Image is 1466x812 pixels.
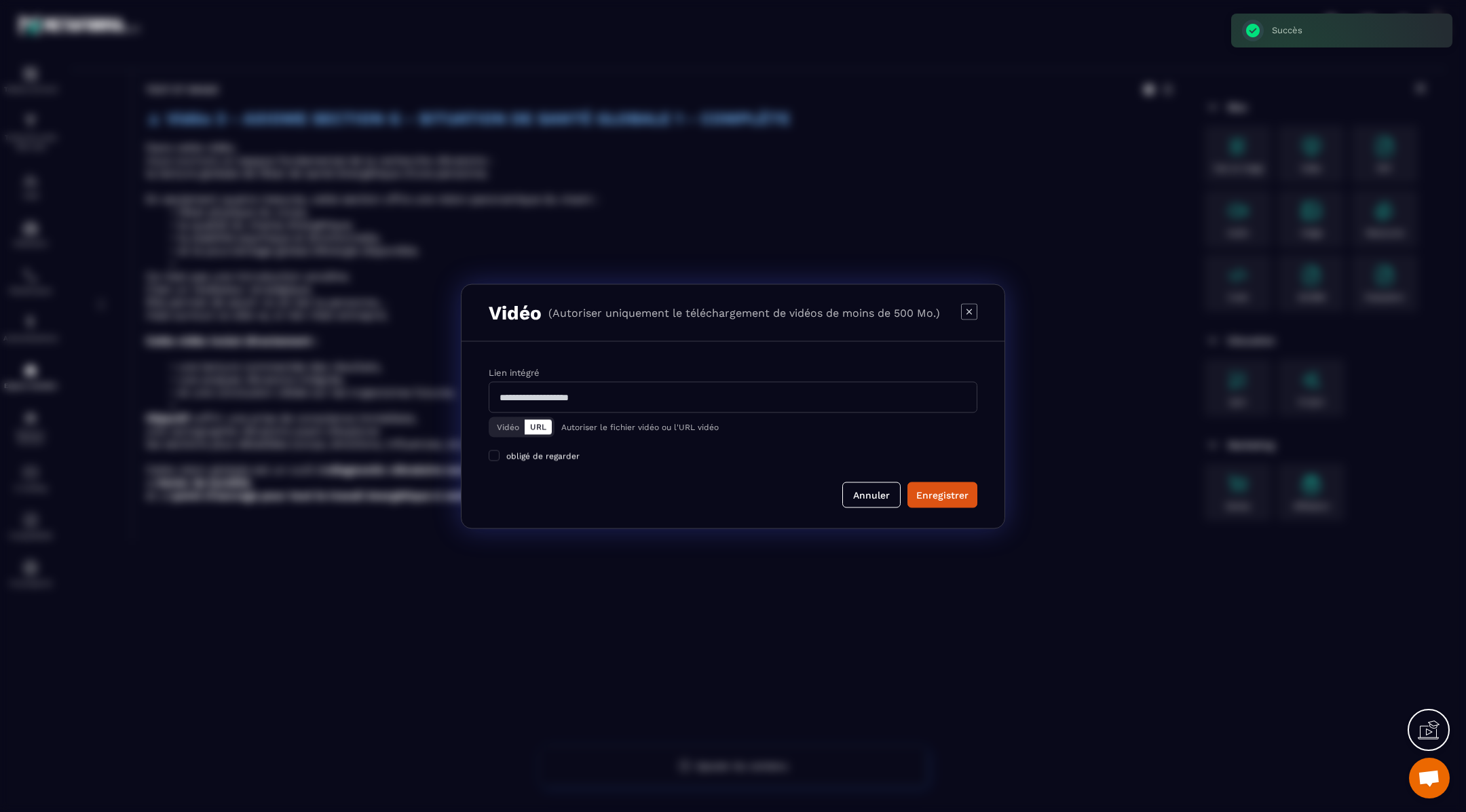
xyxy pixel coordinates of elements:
p: (Autoriser uniquement le téléchargement de vidéos de moins de 500 Mo.) [548,306,940,319]
h3: Vidéo [489,301,542,324]
label: Lien intégré [489,367,540,377]
div: Enregistrer [916,488,969,501]
button: Annuler [842,482,901,507]
p: Autoriser le fichier vidéo ou l'URL vidéo [561,422,719,431]
button: Vidéo [491,419,525,434]
button: Enregistrer [907,482,977,507]
div: Ouvrir le chat [1409,758,1450,798]
button: URL [525,419,552,434]
span: obligé de regarder [506,451,580,461]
